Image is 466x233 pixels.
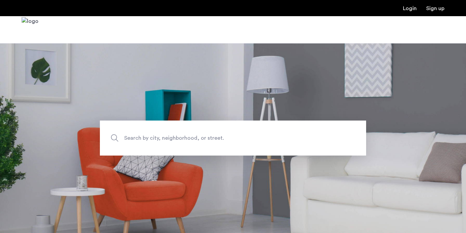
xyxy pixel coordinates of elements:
a: Login [403,6,417,11]
input: Apartment Search [100,121,366,156]
img: logo [22,17,38,42]
span: Search by city, neighborhood, or street. [124,134,310,143]
a: Cazamio Logo [22,17,38,42]
a: Registration [426,6,444,11]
